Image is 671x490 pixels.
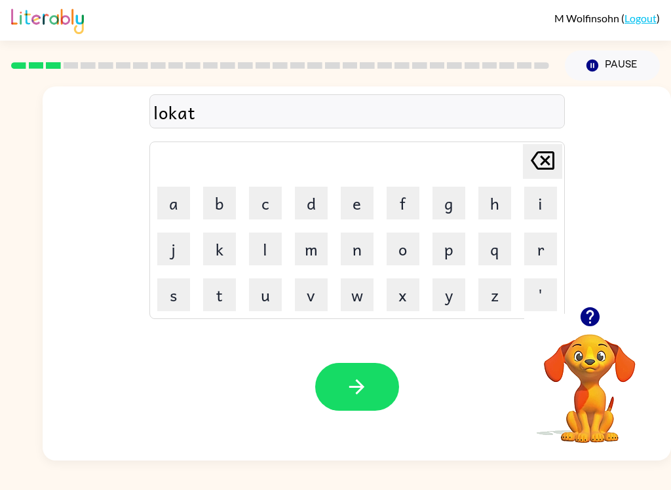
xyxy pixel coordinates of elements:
[478,187,511,219] button: h
[565,50,660,81] button: Pause
[432,278,465,311] button: y
[157,233,190,265] button: j
[153,98,561,126] div: lokat
[341,278,374,311] button: w
[203,187,236,219] button: b
[249,233,282,265] button: l
[387,233,419,265] button: o
[295,278,328,311] button: v
[249,278,282,311] button: u
[341,233,374,265] button: n
[203,278,236,311] button: t
[432,187,465,219] button: g
[157,187,190,219] button: a
[387,187,419,219] button: f
[11,5,84,34] img: Literably
[249,187,282,219] button: c
[624,12,657,24] a: Logout
[524,314,655,445] video: Your browser must support playing .mp4 files to use Literably. Please try using another browser.
[387,278,419,311] button: x
[554,12,621,24] span: M Wolfinsohn
[341,187,374,219] button: e
[524,233,557,265] button: r
[554,12,660,24] div: ( )
[478,233,511,265] button: q
[432,233,465,265] button: p
[203,233,236,265] button: k
[157,278,190,311] button: s
[524,187,557,219] button: i
[524,278,557,311] button: '
[295,187,328,219] button: d
[478,278,511,311] button: z
[295,233,328,265] button: m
